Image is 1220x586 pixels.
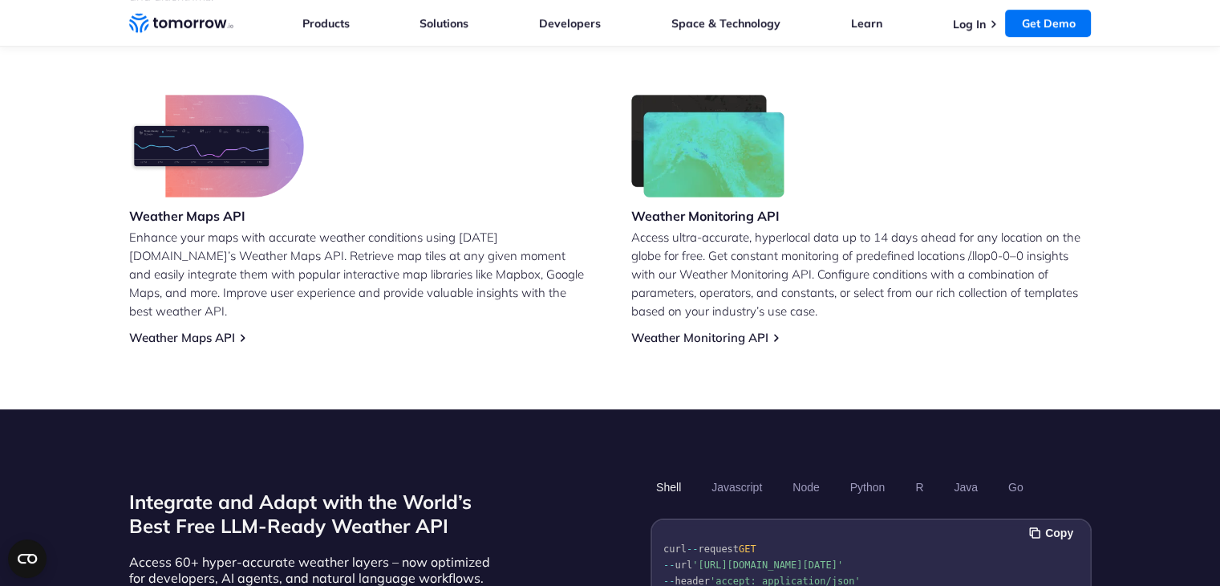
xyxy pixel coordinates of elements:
[129,11,233,35] a: Home link
[910,474,929,501] button: R
[686,543,697,555] span: --
[302,16,350,31] a: Products
[663,543,687,555] span: curl
[651,474,687,501] button: Shell
[1029,524,1078,542] button: Copy
[948,474,983,501] button: Java
[129,207,304,225] h3: Weather Maps API
[539,16,601,31] a: Developers
[675,560,692,571] span: url
[631,207,785,225] h3: Weather Monitoring API
[706,474,768,501] button: Javascript
[129,490,498,538] h2: Integrate and Adapt with the World’s Best Free LLM-Ready Weather API
[952,17,985,31] a: Log In
[129,228,590,320] p: Enhance your maps with accurate weather conditions using [DATE][DOMAIN_NAME]’s Weather Maps API. ...
[844,474,890,501] button: Python
[851,16,882,31] a: Learn
[698,543,739,555] span: request
[692,560,843,571] span: '[URL][DOMAIN_NAME][DATE]'
[631,228,1092,320] p: Access ultra-accurate, hyperlocal data up to 14 days ahead for any location on the globe for free...
[738,543,756,555] span: GET
[129,554,498,586] p: Access 60+ hyper-accurate weather layers – now optimized for developers, AI agents, and natural l...
[787,474,825,501] button: Node
[420,16,468,31] a: Solutions
[129,330,235,345] a: Weather Maps API
[1005,10,1091,37] a: Get Demo
[671,16,780,31] a: Space & Technology
[663,560,675,571] span: --
[631,330,768,345] a: Weather Monitoring API
[1002,474,1028,501] button: Go
[8,539,47,578] button: Open CMP widget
